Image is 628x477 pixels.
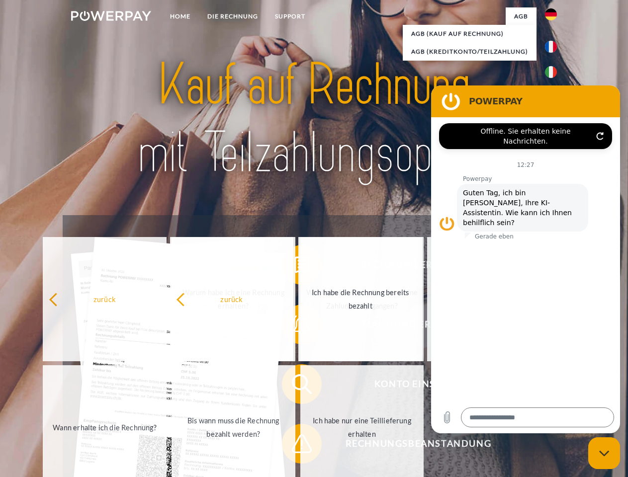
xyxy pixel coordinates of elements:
div: Ich habe die Rechnung bereits bezahlt [304,286,416,313]
a: SUPPORT [267,7,314,25]
img: fr [545,41,557,53]
a: AGB (Kreditkonto/Teilzahlung) [403,43,537,61]
div: zurück [49,292,161,306]
div: Ich habe nur eine Teillieferung erhalten [306,414,418,441]
img: it [545,66,557,78]
div: Wann erhalte ich die Rechnung? [49,420,161,434]
iframe: Schaltfläche zum Öffnen des Messaging-Fensters; Konversation läuft [588,437,620,469]
a: Home [162,7,199,25]
a: DIE RECHNUNG [199,7,267,25]
a: agb [506,7,537,25]
img: logo-powerpay-white.svg [71,11,151,21]
iframe: Messaging-Fenster [431,85,620,433]
img: title-powerpay_de.svg [95,48,533,190]
a: AGB (Kauf auf Rechnung) [403,25,537,43]
div: Bis wann muss die Rechnung bezahlt werden? [178,414,289,441]
img: de [545,8,557,20]
div: zurück [176,292,288,306]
